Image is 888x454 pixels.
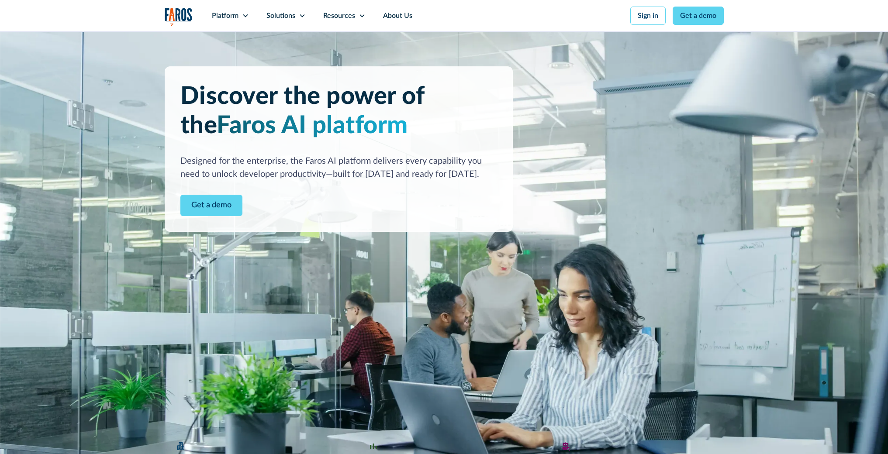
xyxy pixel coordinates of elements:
[217,113,408,138] span: Faros AI platform
[630,7,666,25] a: Sign in
[180,82,497,141] h1: Discover the power of the
[180,195,242,216] a: Contact Modal
[323,10,355,21] div: Resources
[165,8,193,26] img: Logo of the analytics and reporting company Faros.
[180,155,497,181] div: Designed for the enterprise, the Faros AI platform delivers every capability you need to unlock d...
[165,8,193,26] a: home
[177,442,184,450] img: Enterprise building blocks or structure icon
[212,10,238,21] div: Platform
[370,444,377,449] img: Minimalist bar chart analytics icon
[673,7,724,25] a: Get a demo
[266,10,295,21] div: Solutions
[559,439,573,453] img: AI robot or assistant icon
